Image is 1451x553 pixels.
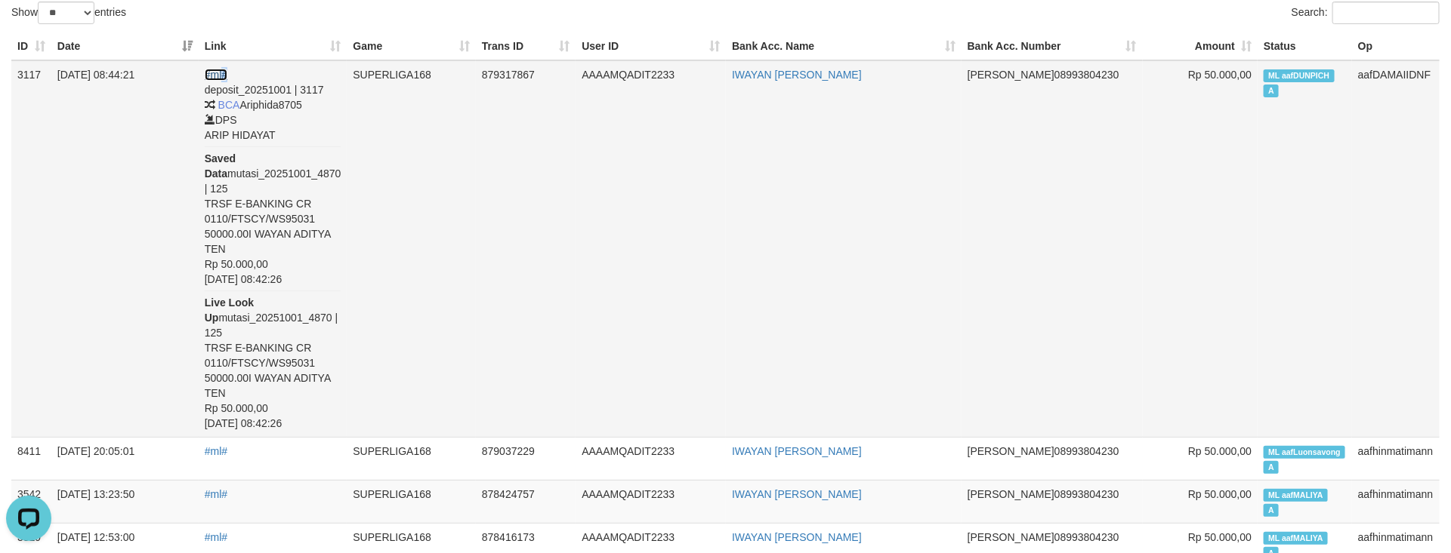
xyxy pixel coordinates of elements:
[347,437,476,480] td: SUPERLIGA168
[1264,532,1328,545] span: Manually Linked by aafMALIYA
[1264,504,1279,517] span: Approved
[1188,445,1252,457] span: Rp 50.000,00
[1264,69,1335,82] span: Manually Linked by aafDUNPICH
[218,99,240,111] span: BCA
[476,480,576,523] td: 878424757
[11,60,51,438] td: 3117
[1352,480,1440,523] td: aafhinmatimann
[11,2,126,24] label: Show entries
[205,296,254,324] b: Live Look Up
[962,60,1143,438] td: 08993804230
[1264,461,1279,474] span: Approved
[347,480,476,523] td: SUPERLIGA168
[1264,446,1345,459] span: Manually Linked by aafLuonsavong
[205,82,341,431] div: deposit_20251001 | 3117 Ariphida8705 DPS ARIP HIDAYAT mutasi_20251001_4870 | 125 TRSF E-BANKING C...
[1188,531,1252,543] span: Rp 50.000,00
[11,480,51,523] td: 3542
[732,445,862,457] a: IWAYAN [PERSON_NAME]
[968,531,1054,543] span: [PERSON_NAME]
[347,60,476,438] td: SUPERLIGA168
[476,60,576,438] td: 879317867
[1352,437,1440,480] td: aafhinmatimann
[962,437,1143,480] td: 08993804230
[1258,32,1352,60] th: Status
[968,69,1054,81] span: [PERSON_NAME]
[51,480,199,523] td: [DATE] 13:23:50
[1264,84,1279,97] span: Approved
[38,2,94,24] select: Showentries
[1352,60,1440,438] td: aafDAMAIIDNF
[962,32,1143,60] th: Bank Acc. Number: activate to sort column ascending
[968,488,1054,500] span: [PERSON_NAME]
[576,60,726,438] td: AAAAMQADIT2233
[205,488,227,500] a: #ml#
[732,69,862,81] a: IWAYAN [PERSON_NAME]
[1292,2,1440,24] label: Search:
[51,60,199,438] td: [DATE] 08:44:21
[205,152,236,180] b: Saved Data
[476,32,576,60] th: Trans ID: activate to sort column ascending
[205,445,227,457] a: #ml#
[968,445,1054,457] span: [PERSON_NAME]
[1143,32,1258,60] th: Amount: activate to sort column ascending
[205,69,227,81] a: #ml#
[576,437,726,480] td: AAAAMQADIT2233
[732,488,862,500] a: IWAYAN [PERSON_NAME]
[11,437,51,480] td: 8411
[1352,32,1440,60] th: Op
[51,437,199,480] td: [DATE] 20:05:01
[199,32,347,60] th: Link: activate to sort column ascending
[11,32,51,60] th: ID: activate to sort column ascending
[576,32,726,60] th: User ID: activate to sort column ascending
[476,437,576,480] td: 879037229
[1332,2,1440,24] input: Search:
[347,32,476,60] th: Game: activate to sort column ascending
[1264,489,1328,502] span: Manually Linked by aafMALIYA
[6,6,51,51] button: Open LiveChat chat widget
[732,531,862,543] a: IWAYAN [PERSON_NAME]
[1188,69,1252,81] span: Rp 50.000,00
[1188,488,1252,500] span: Rp 50.000,00
[51,32,199,60] th: Date: activate to sort column ascending
[726,32,962,60] th: Bank Acc. Name: activate to sort column ascending
[576,480,726,523] td: AAAAMQADIT2233
[205,531,227,543] a: #ml#
[962,480,1143,523] td: 08993804230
